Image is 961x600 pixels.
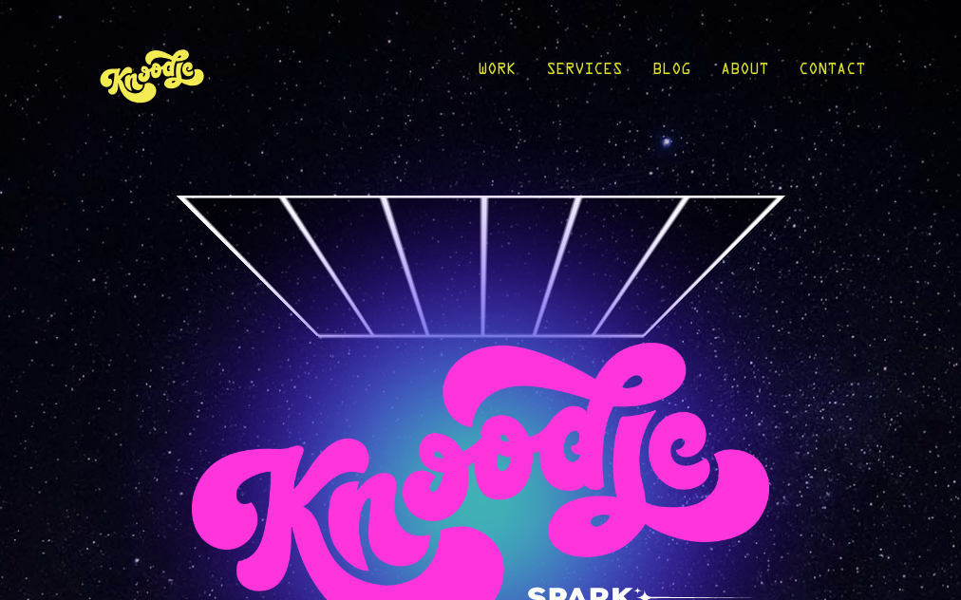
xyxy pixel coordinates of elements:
a: Blog [652,30,690,119]
a: Services [546,30,622,119]
a: Contact [799,30,865,119]
a: About [721,30,768,119]
img: KnoLogo(yellow) [96,30,210,119]
a: Work [478,30,516,119]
